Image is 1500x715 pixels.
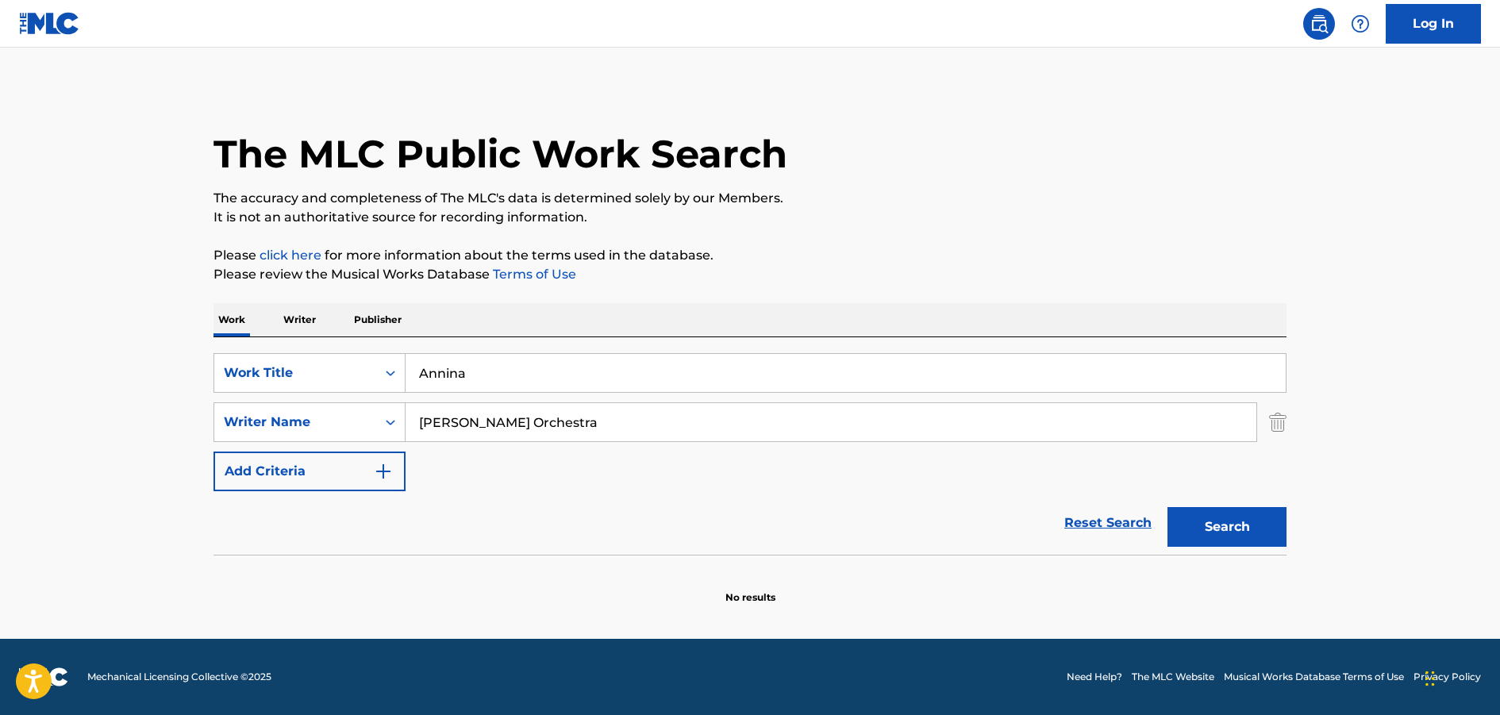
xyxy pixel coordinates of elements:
div: Drag [1425,655,1435,702]
a: Need Help? [1067,670,1122,684]
img: 9d2ae6d4665cec9f34b9.svg [374,462,393,481]
iframe: Chat Widget [1421,639,1500,715]
p: Please review the Musical Works Database [213,265,1287,284]
div: Help [1344,8,1376,40]
a: Public Search [1303,8,1335,40]
p: The accuracy and completeness of The MLC's data is determined solely by our Members. [213,189,1287,208]
div: Writer Name [224,413,367,432]
p: Writer [279,303,321,336]
a: Log In [1386,4,1481,44]
p: It is not an authoritative source for recording information. [213,208,1287,227]
p: Publisher [349,303,406,336]
p: No results [725,571,775,605]
div: Work Title [224,363,367,382]
span: Mechanical Licensing Collective © 2025 [87,670,271,684]
a: Terms of Use [490,267,576,282]
a: Privacy Policy [1413,670,1481,684]
img: help [1351,14,1370,33]
p: Please for more information about the terms used in the database. [213,246,1287,265]
a: Musical Works Database Terms of Use [1224,670,1404,684]
a: The MLC Website [1132,670,1214,684]
a: click here [260,248,321,263]
img: logo [19,667,68,686]
h1: The MLC Public Work Search [213,130,787,178]
form: Search Form [213,353,1287,555]
img: search [1310,14,1329,33]
img: Delete Criterion [1269,402,1287,442]
a: Reset Search [1056,505,1160,540]
button: Add Criteria [213,452,406,491]
button: Search [1167,507,1287,547]
img: MLC Logo [19,12,80,35]
p: Work [213,303,250,336]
